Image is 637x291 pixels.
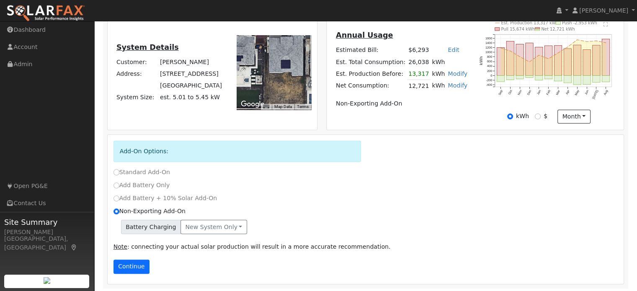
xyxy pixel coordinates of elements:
[334,98,469,110] td: Non-Exporting Add-On
[605,42,606,44] circle: onclick=""
[407,44,431,56] td: $6,293
[448,46,459,53] a: Edit
[564,49,571,75] rect: onclick=""
[239,99,266,110] img: Google
[113,141,361,162] div: Add-On Options:
[557,110,591,124] button: month
[113,194,217,203] label: Add Battery + 10% Solar Add-On
[115,57,158,68] td: Customer:
[506,41,514,76] rect: onclick=""
[70,244,78,251] a: Map
[506,75,514,80] rect: onclick=""
[448,82,467,89] a: Modify
[548,58,549,59] circle: onclick=""
[263,104,269,110] button: Keyboard shortcuts
[115,68,158,80] td: Address:
[593,45,600,75] rect: onclick=""
[113,243,127,250] u: Note
[535,47,543,75] rect: onclick=""
[519,56,521,57] circle: onclick=""
[480,56,484,65] text: kWh
[603,89,609,96] text: Aug
[498,89,503,96] text: Sep
[574,89,580,96] text: May
[4,216,90,228] span: Site Summary
[557,52,559,54] circle: onclick=""
[4,228,90,237] div: [PERSON_NAME]
[158,80,223,92] td: [GEOGRAPHIC_DATA]
[407,68,431,80] td: 13,317
[431,80,446,92] td: kWh
[485,50,492,54] text: 1000
[593,75,600,82] rect: onclick=""
[565,89,570,95] text: Apr
[485,41,492,45] text: 1400
[490,74,492,77] text: 0
[113,183,119,188] input: Add Battery Only
[516,112,529,121] label: kWh
[4,234,90,252] div: [GEOGRAPHIC_DATA], [GEOGRAPHIC_DATA]
[592,89,599,100] text: [DATE]
[507,113,513,119] input: kWh
[554,75,562,81] rect: onclick=""
[116,43,179,52] u: System Details
[603,22,608,27] text: 
[334,80,407,92] td: Net Consumption:
[536,89,542,95] text: Jan
[487,59,492,63] text: 600
[497,75,504,82] rect: onclick=""
[596,40,597,41] circle: onclick=""
[239,99,266,110] a: Open this area in Google Maps (opens a new window)
[486,83,493,87] text: -400
[526,89,532,96] text: Dec
[501,27,535,31] text: Pull 15,674 kWh
[517,89,523,96] text: Nov
[485,36,492,40] text: 1600
[113,168,170,177] label: Standard Add-On
[535,113,541,119] input: $
[121,220,181,234] span: Battery Charging
[602,75,610,82] rect: onclick=""
[431,68,446,80] td: kWh
[487,55,492,59] text: 800
[334,56,407,68] td: Est. Total Consumption:
[501,21,559,25] text: Est. Production 13,317 kWh
[586,41,588,42] circle: onclick=""
[115,92,158,103] td: System Size:
[334,68,407,80] td: Est. Production Before:
[545,46,552,75] rect: onclick=""
[602,39,610,75] rect: onclick=""
[500,47,501,49] circle: onclick=""
[583,75,591,84] rect: onclick=""
[555,89,561,96] text: Mar
[526,75,533,77] rect: onclick=""
[529,61,530,62] circle: onclick=""
[431,56,469,68] td: kWh
[485,46,492,49] text: 1200
[542,27,575,31] text: Net 12,721 kWh
[546,89,551,95] text: Feb
[6,5,85,22] img: SolarFax
[510,50,511,52] circle: onclick=""
[274,104,292,110] button: Map Data
[573,45,581,75] rect: onclick=""
[579,7,628,14] span: [PERSON_NAME]
[516,44,524,75] rect: onclick=""
[113,243,391,250] span: : connecting your actual solar production will result in a more accurate recommendation.
[160,94,220,100] span: est. 5.01 to 5.45 kW
[334,44,407,56] td: Estimated Bill:
[562,21,597,25] text: Push -2,953 kWh
[448,70,467,77] a: Modify
[158,92,223,103] td: System Size
[539,54,540,56] circle: onclick=""
[535,75,543,80] rect: onclick=""
[158,68,223,80] td: [STREET_ADDRESS]
[508,89,513,95] text: Oct
[577,39,578,41] circle: onclick=""
[487,69,492,73] text: 200
[113,169,119,175] input: Standard Add-On
[486,78,493,82] text: -200
[526,43,533,76] rect: onclick=""
[113,196,119,201] input: Add Battery + 10% Solar Add-On
[554,46,562,76] rect: onclick=""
